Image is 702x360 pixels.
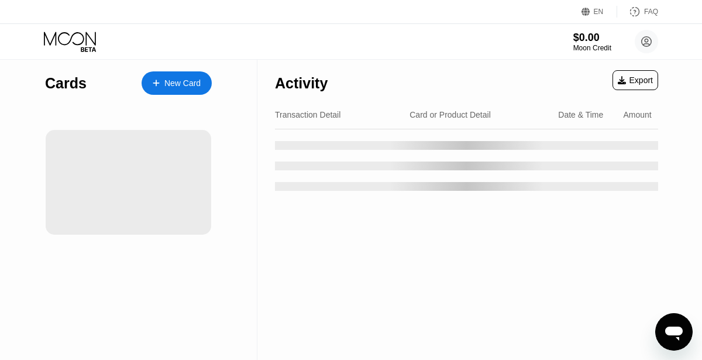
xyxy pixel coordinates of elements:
div: EN [594,8,604,16]
div: FAQ [617,6,658,18]
div: Export [618,76,653,85]
div: Date & Time [558,110,603,119]
div: Transaction Detail [275,110,340,119]
div: Export [612,70,658,90]
div: Card or Product Detail [409,110,491,119]
div: Activity [275,75,328,92]
div: New Card [164,78,201,88]
div: Cards [45,75,87,92]
div: $0.00 [573,32,611,44]
div: Amount [624,110,652,119]
iframe: Button to launch messaging window [655,313,693,351]
div: FAQ [644,8,658,16]
div: $0.00Moon Credit [573,32,611,52]
div: EN [581,6,617,18]
div: Moon Credit [573,44,611,52]
div: New Card [142,71,212,95]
